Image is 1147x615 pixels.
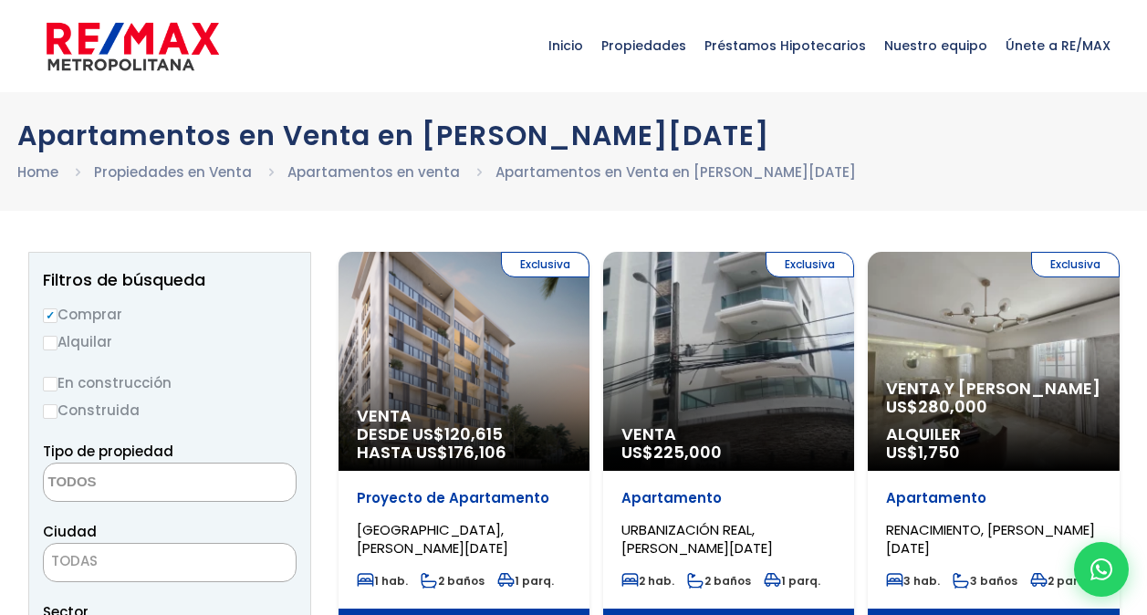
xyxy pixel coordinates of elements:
span: URBANIZACIÓN REAL, [PERSON_NAME][DATE] [621,520,773,558]
p: Apartamento [886,489,1100,507]
span: Propiedades [592,18,695,73]
input: Alquilar [43,336,57,350]
input: En construcción [43,377,57,391]
p: Proyecto de Apartamento [357,489,571,507]
span: 1 parq. [764,573,820,589]
label: En construcción [43,371,297,394]
span: TODAS [44,548,296,574]
h2: Filtros de búsqueda [43,271,297,289]
label: Alquilar [43,330,297,353]
p: Apartamento [621,489,836,507]
span: Tipo de propiedad [43,442,173,461]
span: 280,000 [918,395,987,418]
span: [GEOGRAPHIC_DATA], [PERSON_NAME][DATE] [357,520,508,558]
span: 225,000 [653,441,722,464]
img: remax-metropolitana-logo [47,19,219,74]
span: 1 parq. [497,573,554,589]
span: 2 baños [687,573,751,589]
span: Únete a RE/MAX [996,18,1120,73]
span: 176,106 [448,441,506,464]
input: Comprar [43,308,57,323]
span: Nuestro equipo [875,18,996,73]
span: US$ [886,441,960,464]
span: DESDE US$ [357,425,571,462]
span: 2 parq. [1030,573,1089,589]
span: 1,750 [918,441,960,464]
span: Exclusiva [1031,252,1120,277]
label: Construida [43,399,297,422]
input: Construida [43,404,57,419]
h1: Apartamentos en Venta en [PERSON_NAME][DATE] [17,120,1131,151]
span: 3 baños [953,573,1017,589]
span: Inicio [539,18,592,73]
span: 3 hab. [886,573,940,589]
span: 2 hab. [621,573,674,589]
a: Propiedades en Venta [94,162,252,182]
span: Exclusiva [766,252,854,277]
a: Apartamentos en venta [287,162,460,182]
span: 120,615 [444,422,503,445]
label: Comprar [43,303,297,326]
span: Alquiler [886,425,1100,443]
span: TODAS [51,551,98,570]
span: TODAS [43,543,297,582]
span: 1 hab. [357,573,408,589]
span: Venta y [PERSON_NAME] [886,380,1100,398]
span: Préstamos Hipotecarios [695,18,875,73]
span: Venta [621,425,836,443]
span: Exclusiva [501,252,589,277]
span: RENACIMIENTO, [PERSON_NAME][DATE] [886,520,1095,558]
textarea: Search [44,464,221,503]
li: Apartamentos en Venta en [PERSON_NAME][DATE] [495,161,856,183]
span: US$ [621,441,722,464]
a: Home [17,162,58,182]
span: HASTA US$ [357,443,571,462]
span: Ciudad [43,522,97,541]
span: Venta [357,407,571,425]
span: 2 baños [421,573,485,589]
span: US$ [886,395,987,418]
